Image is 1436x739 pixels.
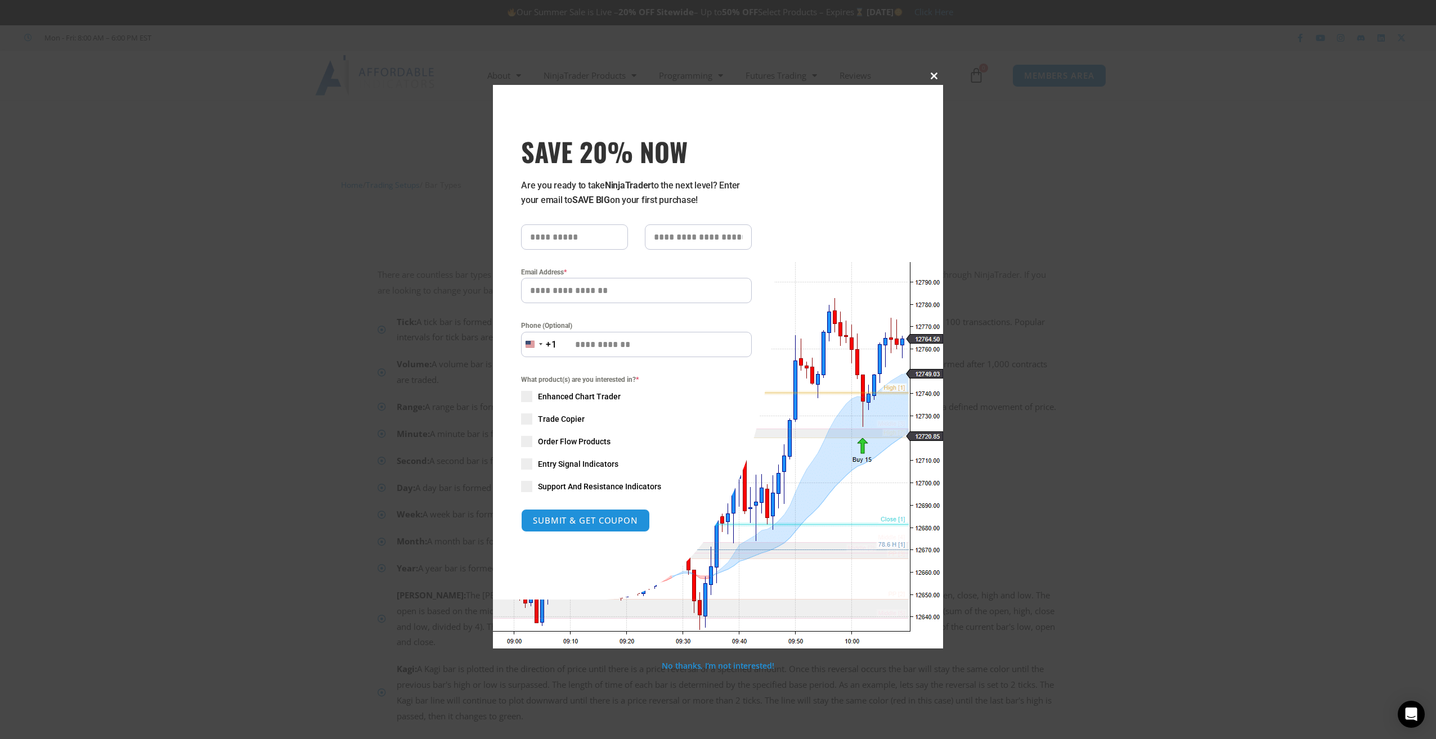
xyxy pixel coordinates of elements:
span: Support And Resistance Indicators [538,481,661,492]
strong: SAVE BIG [572,195,610,205]
span: Enhanced Chart Trader [538,391,621,402]
p: Are you ready to take to the next level? Enter your email to on your first purchase! [521,178,752,208]
span: What product(s) are you interested in? [521,374,752,385]
span: SAVE 20% NOW [521,136,752,167]
strong: NinjaTrader [605,180,651,191]
label: Enhanced Chart Trader [521,391,752,402]
label: Support And Resistance Indicators [521,481,752,492]
label: Order Flow Products [521,436,752,447]
label: Email Address [521,267,752,278]
button: SUBMIT & GET COUPON [521,509,650,532]
div: Open Intercom Messenger [1398,701,1425,728]
div: +1 [546,337,557,352]
a: No thanks, I’m not interested! [662,660,774,671]
button: Selected country [521,332,557,357]
label: Phone (Optional) [521,320,752,331]
label: Trade Copier [521,413,752,425]
span: Trade Copier [538,413,585,425]
span: Entry Signal Indicators [538,458,618,470]
label: Entry Signal Indicators [521,458,752,470]
span: Order Flow Products [538,436,611,447]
